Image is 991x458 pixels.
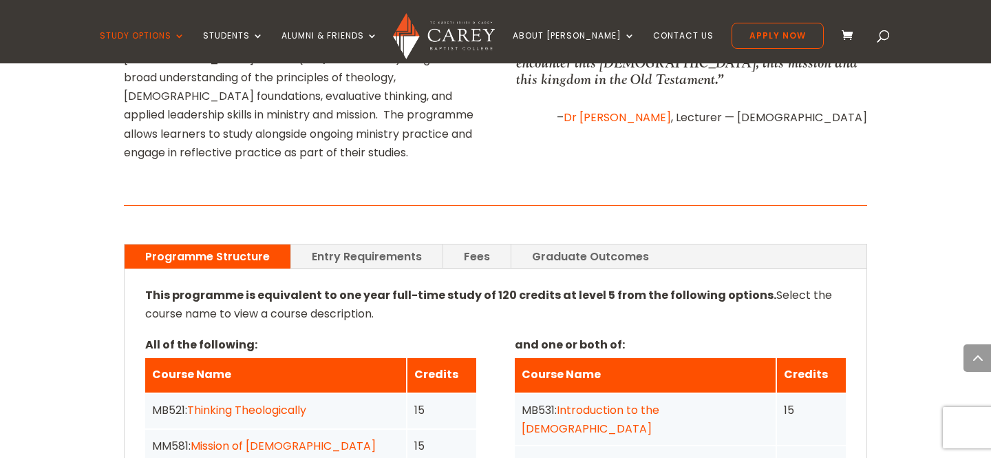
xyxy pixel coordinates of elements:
[124,31,475,162] p: Students who study the New Zealand Diploma in [DEMOGRAPHIC_DATA] Studies (NZQA accredited) will g...
[100,31,185,63] a: Study Options
[152,437,399,455] div: MM581:
[187,402,306,418] a: Thinking Theologically
[513,31,635,63] a: About [PERSON_NAME]
[522,365,769,384] div: Course Name
[414,365,469,384] div: Credits
[291,244,443,269] a: Entry Requirements
[152,401,399,419] div: MB521:
[125,244,290,269] a: Programme Structure
[414,401,469,419] div: 15
[203,31,264,63] a: Students
[511,244,670,269] a: Graduate Outcomes
[145,335,476,354] p: All of the following:
[653,31,714,63] a: Contact Us
[516,5,867,87] p: “If you are interested in digging deeper into [DEMOGRAPHIC_DATA]’s mission of love, justice, merc...
[145,286,846,334] p: Select the course name to view a course description.
[414,437,469,455] div: 15
[522,402,659,437] a: Introduction to the [DEMOGRAPHIC_DATA]
[732,23,824,49] a: Apply Now
[784,401,839,419] div: 15
[516,108,867,127] p: – , Lecturer — [DEMOGRAPHIC_DATA]
[145,287,776,303] strong: This programme is equivalent to one year full-time study of 120 credits at level 5 from the follo...
[281,31,378,63] a: Alumni & Friends
[191,438,376,454] a: Mission of [DEMOGRAPHIC_DATA]
[784,365,839,384] div: Credits
[152,365,399,384] div: Course Name
[393,13,494,59] img: Carey Baptist College
[564,110,671,125] a: Dr [PERSON_NAME]
[515,335,846,354] p: and one or both of:
[522,401,769,438] div: MB531:
[443,244,511,269] a: Fees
